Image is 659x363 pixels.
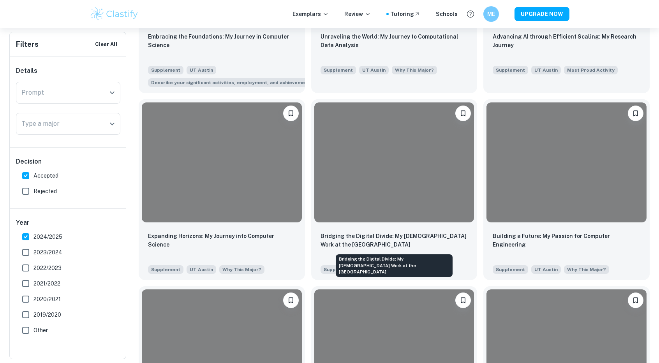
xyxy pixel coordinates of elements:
[187,265,216,274] span: UT Austin
[33,295,61,303] span: 2020/2021
[392,65,437,74] span: Why are you interested in the major you indicated as your first-choice major?
[283,293,299,308] button: Bookmark
[222,266,261,273] span: Why This Major?
[148,32,296,49] p: Embracing the Foundations: My Journey in Computer Science
[390,10,420,18] a: Tutoring
[436,10,458,18] a: Schools
[148,78,336,87] span: Describe your significant activities, employment, and achievements, particularly those relevant t...
[455,293,471,308] button: Bookmark
[16,218,120,227] h6: Year
[531,265,561,274] span: UT Austin
[107,118,118,129] button: Open
[628,293,643,308] button: Bookmark
[33,171,58,180] span: Accepted
[33,264,62,272] span: 2022/2023
[344,10,371,18] p: Review
[515,7,569,21] button: UPGRADE NOW
[148,232,296,249] p: Expanding Horizons: My Journey into Computer Science
[493,232,640,249] p: Building a Future: My Passion for Computer Engineering
[292,10,329,18] p: Exemplars
[148,66,183,74] span: Supplement
[493,32,640,49] p: Advancing AI through Efficient Scaling: My Research Journey
[321,66,356,74] span: Supplement
[483,99,650,280] a: BookmarkBuilding a Future: My Passion for Computer EngineeringSupplementUT AustinWhy are you inte...
[564,264,609,274] span: Why are you interested in the major you indicated as your first-choice major?
[16,157,120,166] h6: Decision
[321,265,356,274] span: Supplement
[33,326,48,335] span: Other
[93,39,120,50] button: Clear All
[33,310,61,319] span: 2019/2020
[493,66,528,74] span: Supplement
[33,233,62,241] span: 2024/2025
[531,66,561,74] span: UT Austin
[311,99,478,280] a: BookmarkBridging the Digital Divide: My Volunteer Work at the Local LibrarySupplementUT AustinThi...
[359,66,389,74] span: UT Austin
[148,265,183,274] span: Supplement
[16,66,120,76] h6: Details
[395,67,434,74] span: Why This Major?
[464,7,477,21] button: Help and Feedback
[321,232,468,249] p: Bridging the Digital Divide: My Volunteer Work at the Local Library
[628,106,643,121] button: Bookmark
[139,99,305,280] a: BookmarkExpanding Horizons: My Journey into Computer ScienceSupplementUT AustinWhy are you intere...
[493,265,528,274] span: Supplement
[487,10,496,18] h6: ME
[107,87,118,98] button: Open
[283,106,299,121] button: Bookmark
[187,66,216,74] span: UT Austin
[567,67,615,74] span: Most Proud Activity
[321,32,468,49] p: Unraveling the World: My Journey to Computational Data Analysis
[151,79,333,86] span: Describe your significant activities, employment, and achievements, particu
[219,264,264,274] span: Why are you interested in the major you indicated as your first-choice major?
[564,65,618,74] span: Think of all the activities — both in and outside of school — that you have been involved with du...
[336,254,453,277] div: Bridging the Digital Divide: My [DEMOGRAPHIC_DATA] Work at the [GEOGRAPHIC_DATA]
[33,248,62,257] span: 2023/2024
[455,106,471,121] button: Bookmark
[33,279,60,288] span: 2021/2022
[567,266,606,273] span: Why This Major?
[33,187,57,196] span: Rejected
[16,39,39,50] h6: Filters
[90,6,139,22] img: Clastify logo
[483,6,499,22] button: ME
